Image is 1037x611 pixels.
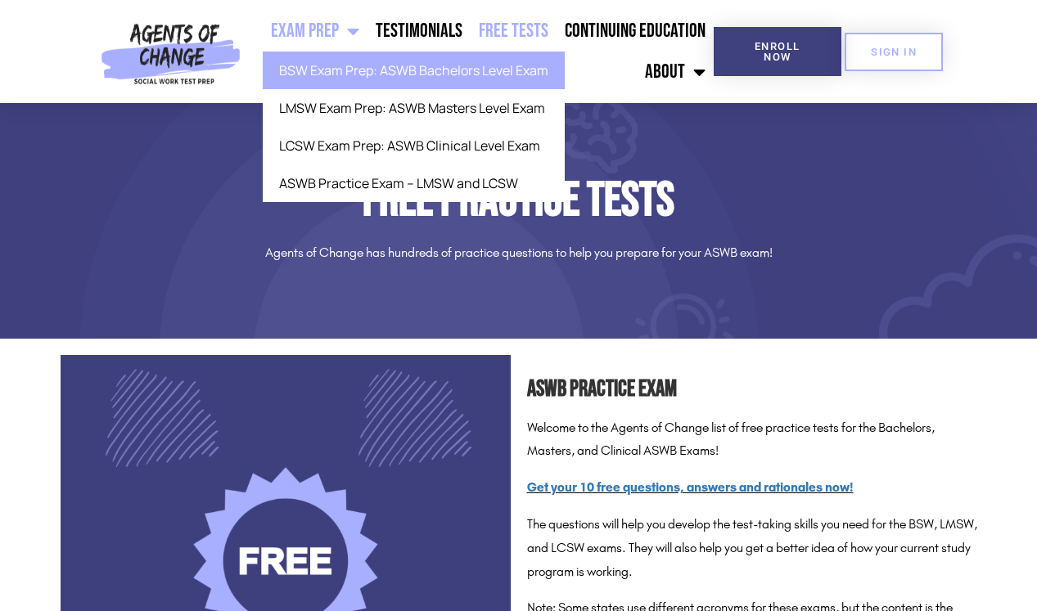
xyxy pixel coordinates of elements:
[61,177,977,225] h1: Free Practice Tests
[527,513,977,583] p: The questions will help you develop the test-taking skills you need for the BSW, LMSW, and LCSW e...
[263,52,565,89] a: BSW Exam Prep: ASWB Bachelors Level Exam
[263,89,565,127] a: LMSW Exam Prep: ASWB Masters Level Exam
[557,11,714,52] a: Continuing Education
[740,41,815,62] span: Enroll Now
[527,371,977,408] h2: ASWB Practice Exam
[61,241,977,265] p: Agents of Change has hundreds of practice questions to help you prepare for your ASWB exam!
[263,127,565,164] a: LCSW Exam Prep: ASWB Clinical Level Exam
[871,47,917,57] span: SIGN IN
[637,52,714,92] a: About
[471,11,557,52] a: Free Tests
[367,11,471,52] a: Testimonials
[527,479,854,495] a: Get your 10 free questions, answers and rationales now!
[263,11,367,52] a: Exam Prep
[263,52,565,202] ul: Exam Prep
[527,416,977,464] p: Welcome to the Agents of Change list of free practice tests for the Bachelors, Masters, and Clini...
[714,27,841,76] a: Enroll Now
[845,33,943,71] a: SIGN IN
[247,11,714,92] nav: Menu
[263,164,565,202] a: ASWB Practice Exam – LMSW and LCSW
